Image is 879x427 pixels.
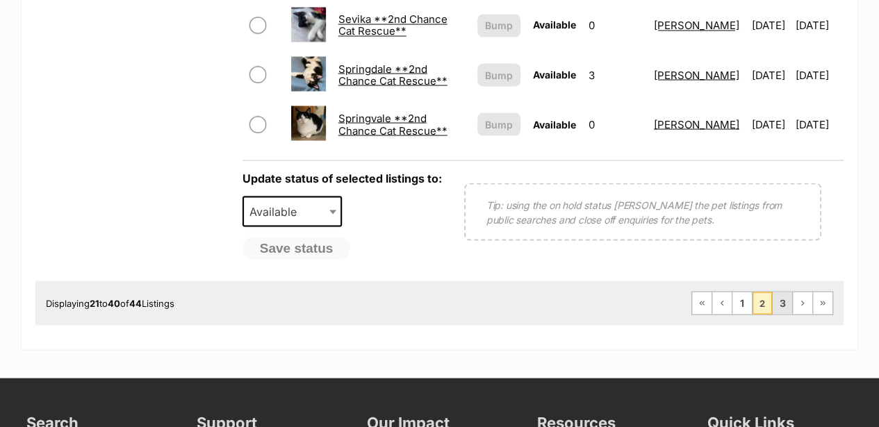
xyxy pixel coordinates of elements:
td: [DATE] [746,51,794,99]
span: Displaying to of Listings [46,297,174,308]
span: Bump [485,18,513,33]
span: Page 2 [753,292,772,314]
span: Bump [485,67,513,82]
td: [DATE] [795,100,842,148]
label: Update status of selected listings to: [243,171,442,185]
a: [PERSON_NAME] [654,68,739,81]
a: [PERSON_NAME] [654,19,739,32]
img: Springdale **2nd Chance Cat Rescue** [291,56,326,91]
nav: Pagination [691,291,833,315]
td: 0 [583,1,647,49]
a: Springvale **2nd Chance Cat Rescue** [338,111,447,136]
a: Page 3 [773,292,792,314]
img: Springvale **2nd Chance Cat Rescue** [291,106,326,140]
span: Available [244,201,311,221]
a: First page [692,292,712,314]
a: Springdale **2nd Chance Cat Rescue** [338,62,447,87]
a: [PERSON_NAME] [654,117,739,131]
td: [DATE] [795,1,842,49]
button: Bump [477,112,520,135]
span: Available [533,118,576,130]
p: Tip: using the on hold status [PERSON_NAME] the pet listings from public searches and close off e... [486,197,799,226]
strong: 40 [108,297,120,308]
button: Bump [477,14,520,37]
a: Last page [813,292,832,314]
span: Available [533,19,576,31]
button: Bump [477,63,520,86]
span: Available [243,196,343,226]
button: Save status [243,237,351,259]
strong: 44 [129,297,142,308]
td: [DATE] [795,51,842,99]
a: Next page [793,292,812,314]
strong: 21 [90,297,99,308]
span: Bump [485,117,513,131]
td: [DATE] [746,1,794,49]
span: Available [533,68,576,80]
a: Sevika **2nd Chance Cat Rescue** [338,12,447,37]
td: 0 [583,100,647,148]
a: Page 1 [732,292,752,314]
td: 3 [583,51,647,99]
a: Previous page [712,292,732,314]
td: [DATE] [746,100,794,148]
